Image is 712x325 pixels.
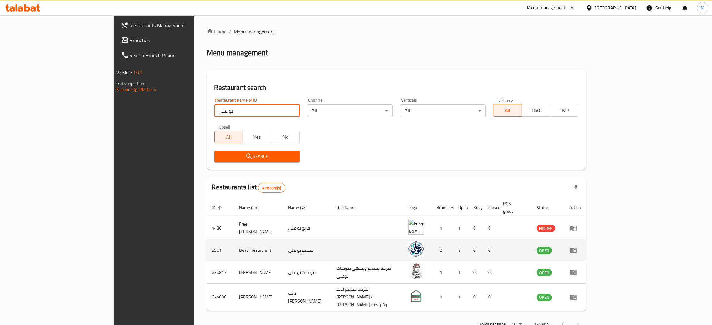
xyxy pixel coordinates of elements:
span: POS group [503,200,524,215]
div: All [307,104,393,117]
h2: Restaurants list [212,182,285,193]
td: Freej [PERSON_NAME] [234,217,283,239]
td: 1 [453,217,468,239]
span: Get support on: [117,79,145,87]
div: Menu [569,269,581,276]
div: OPEN [537,294,552,301]
span: TMP [553,106,576,115]
img: Swaikhat Boali [408,263,424,279]
label: Delivery [498,98,513,102]
span: OPEN [537,294,552,301]
td: شركه مطعم لذيذ [PERSON_NAME] / [PERSON_NAME] وشريكته [331,284,403,311]
span: TGO [524,106,548,115]
td: [PERSON_NAME] [234,261,283,284]
td: 0 [468,217,483,239]
td: فريج بو علي [283,217,331,239]
span: Name (Ar) [288,204,315,211]
img: Freej Bo Ali [408,219,424,235]
td: 1 [453,284,468,311]
button: All [493,104,522,117]
button: Yes [243,131,271,143]
span: OPEN [537,247,552,254]
td: 0 [483,239,498,261]
h2: Restaurant search [214,83,579,92]
table: enhanced table [207,198,586,311]
span: Name (En) [239,204,267,211]
span: No [274,133,297,142]
span: Search [219,153,295,160]
td: Bu Ali Restaurant [234,239,283,261]
span: Status [537,204,557,211]
button: All [214,131,243,143]
td: 0 [468,284,483,311]
td: باجه [PERSON_NAME] [283,284,331,311]
div: Menu [569,246,581,254]
td: 0 [483,217,498,239]
a: Restaurants Management [116,18,233,33]
td: 1 [453,261,468,284]
div: Export file [568,180,583,195]
div: Menu-management [527,4,566,12]
span: Branches [130,36,228,44]
span: Restaurants Management [130,22,228,29]
td: [PERSON_NAME] [234,284,283,311]
span: Search Branch Phone [130,51,228,59]
img: Bu Ali Restaurant [408,241,424,257]
input: Search for restaurant name or ID.. [214,104,300,117]
div: All [400,104,486,117]
td: 0 [468,261,483,284]
span: Version: [117,69,132,77]
span: HIDDEN [537,225,555,232]
span: OPEN [537,269,552,276]
td: 1 [431,261,453,284]
td: 0 [468,239,483,261]
span: 1.0.0 [133,69,143,77]
td: 1 [431,284,453,311]
td: 0 [483,261,498,284]
button: TMP [550,104,579,117]
span: 4 record(s) [258,185,285,191]
div: [GEOGRAPHIC_DATA] [595,4,636,11]
span: ID [212,204,224,211]
span: Ref. Name [336,204,364,211]
div: Menu [569,293,581,301]
td: شركة مطعم ومقهي صويخات بوعلي [331,261,403,284]
td: صويخات بو علي [283,261,331,284]
span: M [701,4,705,11]
button: TGO [522,104,550,117]
div: Total records count [258,183,285,193]
th: Action [564,198,586,217]
th: Closed [483,198,498,217]
td: 1 [431,217,453,239]
label: Upsell [219,124,230,129]
div: OPEN [537,269,552,276]
a: Support.OpsPlatform [117,85,156,94]
button: No [271,131,300,143]
th: Branches [431,198,453,217]
span: All [496,106,519,115]
button: Search [214,151,300,162]
th: Logo [403,198,431,217]
th: Busy [468,198,483,217]
td: 0 [483,284,498,311]
td: 2 [431,239,453,261]
a: Branches [116,33,233,48]
nav: breadcrumb [207,28,586,35]
div: Menu [569,224,581,232]
img: Bacha Abo Ali [408,288,424,304]
th: Open [453,198,468,217]
span: Yes [245,133,269,142]
h2: Menu management [207,48,268,58]
span: All [217,133,241,142]
td: مطعم بو علي [283,239,331,261]
span: Menu management [234,28,276,35]
td: 2 [453,239,468,261]
a: Search Branch Phone [116,48,233,63]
